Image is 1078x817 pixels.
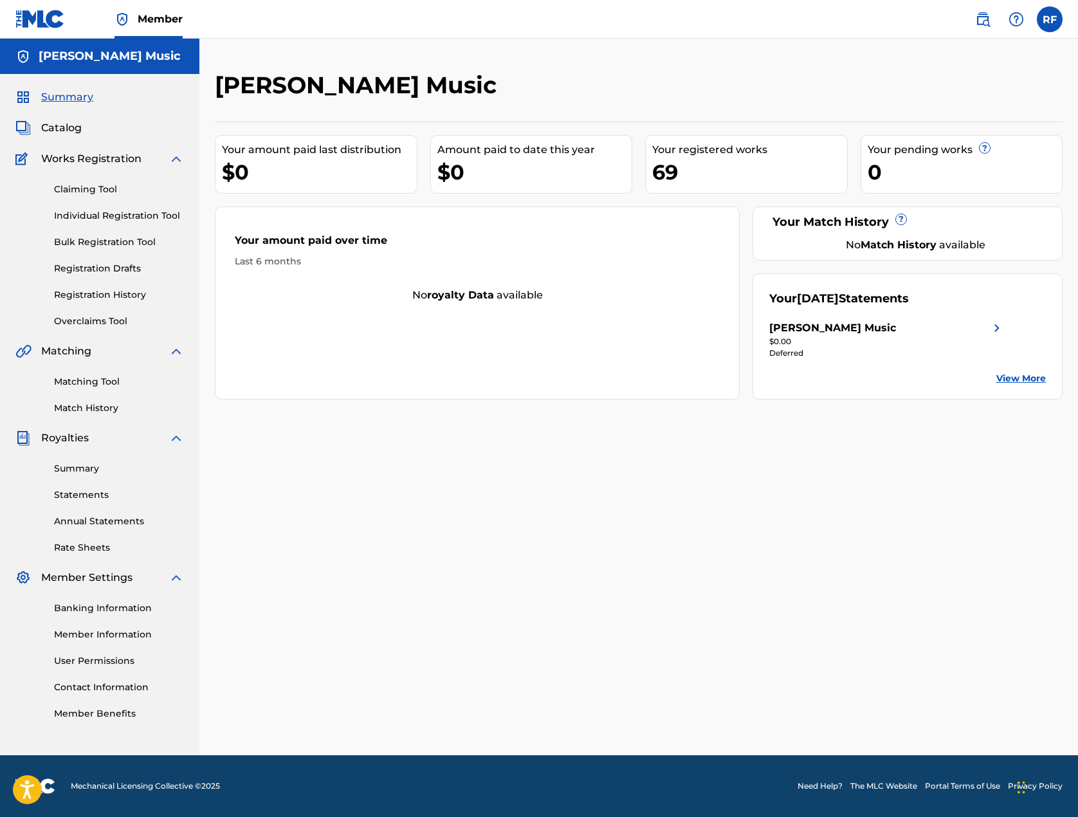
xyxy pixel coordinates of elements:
a: User Permissions [54,654,184,668]
iframe: Chat Widget [1014,755,1078,817]
span: ? [980,143,990,153]
div: $0 [222,158,417,187]
a: Claiming Tool [54,183,184,196]
a: Registration Drafts [54,262,184,275]
img: Catalog [15,120,31,136]
a: SummarySummary [15,89,93,105]
img: expand [169,570,184,585]
a: Contact Information [54,681,184,694]
a: The MLC Website [850,780,917,792]
a: [PERSON_NAME] Musicright chevron icon$0.00Deferred [769,320,1004,359]
a: Public Search [970,6,996,32]
a: Rate Sheets [54,541,184,555]
a: View More [996,372,1046,385]
div: Drag [1018,768,1025,807]
a: Portal Terms of Use [925,780,1000,792]
h5: Elnora Music [39,49,181,64]
div: [PERSON_NAME] Music [769,320,896,336]
div: 69 [652,158,847,187]
img: Matching [15,344,32,359]
span: Works Registration [41,151,142,167]
img: Summary [15,89,31,105]
a: Member Information [54,628,184,641]
a: Overclaims Tool [54,315,184,328]
a: Banking Information [54,601,184,615]
a: Privacy Policy [1008,780,1063,792]
img: Member Settings [15,570,31,585]
div: Your Match History [769,214,1046,231]
img: expand [169,344,184,359]
div: User Menu [1037,6,1063,32]
div: Amount paid to date this year [437,142,632,158]
a: Annual Statements [54,515,184,528]
div: Your amount paid last distribution [222,142,417,158]
span: Mechanical Licensing Collective © 2025 [71,780,220,792]
iframe: Resource Center [1042,564,1078,675]
div: No available [785,237,1046,253]
div: Your Statements [769,290,909,308]
span: Catalog [41,120,82,136]
img: expand [169,430,184,446]
img: help [1009,12,1024,27]
span: Royalties [41,430,89,446]
a: Need Help? [798,780,843,792]
a: Individual Registration Tool [54,209,184,223]
a: Matching Tool [54,375,184,389]
div: Last 6 months [235,255,720,268]
img: Works Registration [15,151,32,167]
a: Statements [54,488,184,502]
strong: royalty data [427,289,494,301]
div: $0.00 [769,336,1004,347]
img: logo [15,778,55,794]
div: Help [1003,6,1029,32]
span: Matching [41,344,91,359]
div: Your amount paid over time [235,233,720,255]
div: Your pending works [868,142,1063,158]
img: Royalties [15,430,31,446]
img: MLC Logo [15,10,65,28]
div: $0 [437,158,632,187]
a: Match History [54,401,184,415]
strong: Match History [861,239,936,251]
span: [DATE] [797,291,839,306]
a: Member Benefits [54,707,184,721]
h2: [PERSON_NAME] Music [215,71,503,100]
img: Top Rightsholder [114,12,130,27]
div: Deferred [769,347,1004,359]
img: right chevron icon [989,320,1005,336]
div: No available [215,288,739,303]
img: expand [169,151,184,167]
a: CatalogCatalog [15,120,82,136]
span: ? [896,214,906,225]
span: Summary [41,89,93,105]
a: Registration History [54,288,184,302]
a: Bulk Registration Tool [54,235,184,249]
div: 0 [868,158,1063,187]
span: Member Settings [41,570,132,585]
img: search [975,12,991,27]
a: Summary [54,462,184,475]
img: Accounts [15,49,31,64]
span: Member [138,12,183,26]
div: Your registered works [652,142,847,158]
